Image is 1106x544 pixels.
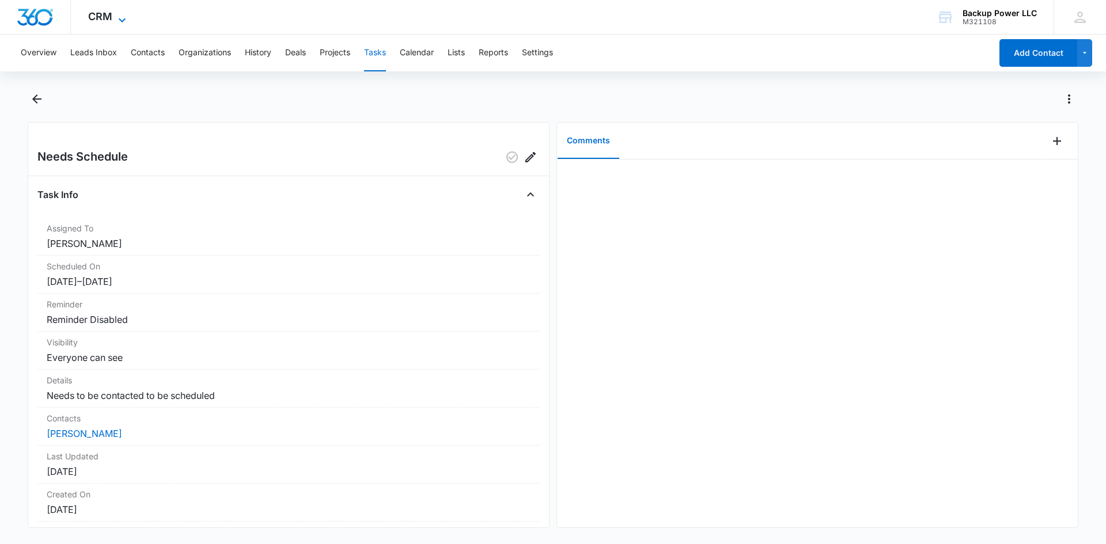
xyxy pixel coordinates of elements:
button: Organizations [179,35,231,71]
div: Assigned To[PERSON_NAME] [37,218,540,256]
dt: Details [47,374,531,386]
button: Leads Inbox [70,35,117,71]
div: account name [963,9,1037,18]
a: [PERSON_NAME] [47,428,122,439]
dd: [DATE] – [DATE] [47,275,531,288]
button: Lists [448,35,465,71]
button: Comments [558,123,619,159]
button: Add Comment [1048,132,1066,150]
div: Scheduled On[DATE]–[DATE] [37,256,540,294]
button: Contacts [131,35,165,71]
dt: Contacts [47,412,531,424]
dt: Scheduled On [47,260,531,272]
dt: Reminder [47,298,531,310]
div: ReminderReminder Disabled [37,294,540,332]
div: Last Updated[DATE] [37,446,540,484]
dt: Assigned By [47,526,531,538]
dt: Last Updated [47,450,531,462]
dd: [PERSON_NAME] [47,237,531,250]
dt: Created On [47,488,531,500]
div: DetailsNeeds to be contacted to be scheduled [37,370,540,408]
button: Overview [21,35,56,71]
dd: [DATE] [47,503,531,516]
button: Edit [521,148,540,166]
button: Actions [1060,90,1078,108]
dd: Needs to be contacted to be scheduled [47,389,531,402]
span: CRM [88,10,112,22]
div: account id [963,18,1037,26]
button: Add Contact [999,39,1077,67]
h4: Task Info [37,188,78,201]
dd: Everyone can see [47,351,531,364]
h2: Needs Schedule [37,148,128,166]
button: Deals [285,35,306,71]
button: Reports [479,35,508,71]
dt: Visibility [47,336,531,348]
div: Contacts[PERSON_NAME] [37,408,540,446]
button: History [245,35,271,71]
button: Close [521,185,540,204]
dt: Assigned To [47,222,531,234]
div: VisibilityEveryone can see [37,332,540,370]
dd: [DATE] [47,465,531,478]
div: Created On[DATE] [37,484,540,522]
button: Back [28,90,46,108]
button: Tasks [364,35,386,71]
button: Projects [320,35,350,71]
dd: Reminder Disabled [47,313,531,326]
button: Calendar [400,35,434,71]
button: Settings [522,35,553,71]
